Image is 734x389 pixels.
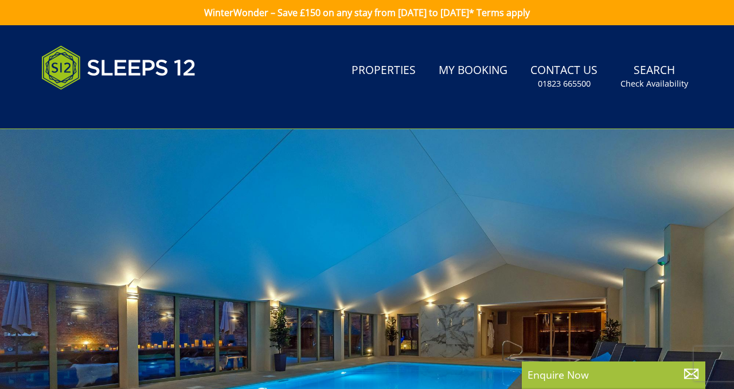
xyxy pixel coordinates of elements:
a: SearchCheck Availability [616,58,693,95]
a: My Booking [434,58,512,84]
small: 01823 665500 [538,78,591,90]
img: Sleeps 12 [41,39,196,96]
a: Contact Us01823 665500 [526,58,602,95]
iframe: Customer reviews powered by Trustpilot [36,103,156,113]
a: Properties [347,58,420,84]
small: Check Availability [620,78,688,90]
p: Enquire Now [528,367,700,382]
